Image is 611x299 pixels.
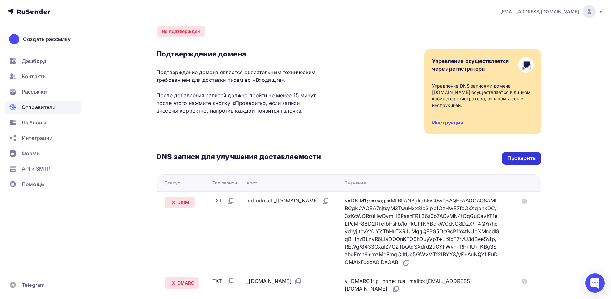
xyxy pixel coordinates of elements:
h3: Подтверждение домена [157,49,321,58]
div: Тип записи [212,180,237,186]
span: Шаблоны [22,119,46,126]
div: Управление осуществляется через регистратора [432,57,509,73]
a: Инструкция [432,119,463,126]
span: Рассылки [22,88,47,96]
div: Создать рассылку [23,35,71,43]
a: Контакты [5,70,81,83]
span: Формы [22,149,41,157]
a: Дашборд [5,55,81,67]
div: Значение [345,180,366,186]
span: DKIM [177,199,190,206]
span: Telegram [22,281,45,289]
span: DMARC [177,280,194,286]
span: API и SMTP [22,165,50,173]
a: Отправители [5,101,81,114]
div: Не подтвержден [157,26,205,37]
div: TXT [212,277,234,286]
a: [EMAIL_ADDRESS][DOMAIN_NAME] [500,5,603,18]
div: Хост [246,180,257,186]
div: Статус [165,180,180,186]
div: v=DMARC1; p=none; rua=mailto:[EMAIL_ADDRESS][DOMAIN_NAME] [345,277,500,293]
div: mdmdmail._[DOMAIN_NAME] [246,197,329,205]
a: Формы [5,147,81,160]
a: Шаблоны [5,116,81,129]
span: [EMAIL_ADDRESS][DOMAIN_NAME] [500,8,579,15]
span: Отправители [22,103,56,111]
span: Дашборд [22,57,46,65]
p: Подтверждение домена является обязательным техническим требованием для доставки писем во «Входящи... [157,68,321,115]
a: Рассылки [5,85,81,98]
div: _[DOMAIN_NAME] [246,277,302,286]
div: Проверить [507,155,536,162]
h3: DNS записи для улучшения доставляемости [157,152,321,162]
span: Контакты [22,73,47,80]
div: v=DKIM1;k=rsa;p=MIIBIjANBgkqhkiG9w0BAQEFAAOCAQ8AMIIBCgKCAQEA7njtsyM3TwuHxx8Ic3lpp1OzHwE7fcQxXqpnk... [345,197,500,267]
div: Управление DNS записями домена [DOMAIN_NAME] осуществляется в личном кабинете регистратора, ознак... [432,83,534,108]
span: Интеграции [22,134,53,142]
span: Помощь [22,180,44,188]
div: TXT [212,197,234,205]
